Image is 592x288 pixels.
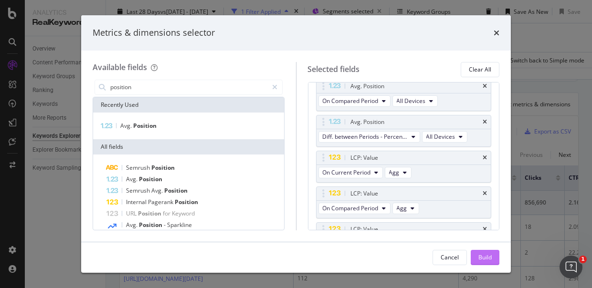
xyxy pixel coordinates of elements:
[318,131,420,143] button: Diff. between Periods - Percentage
[579,256,587,263] span: 1
[323,168,371,176] span: On Current Period
[469,65,491,73] div: Clear All
[120,122,133,130] span: Avg.
[93,97,284,113] div: Recently Used
[422,131,467,143] button: All Devices
[163,209,172,217] span: for
[483,155,487,161] div: times
[164,186,188,195] span: Position
[323,97,379,105] span: On Compared Period
[318,95,391,107] button: On Compared Period
[175,198,198,206] span: Position
[308,64,360,75] div: Selected fields
[351,82,385,91] div: Avg. Position
[164,221,167,229] span: -
[126,164,151,172] span: Semrush
[172,209,195,217] span: Keyword
[151,186,164,195] span: Avg.
[316,115,492,147] div: Avg. PositiontimesDiff. between Periods - PercentageAll Devices
[93,139,284,154] div: All fields
[351,189,379,198] div: LCP: Value
[385,167,412,178] button: Agg
[126,186,151,195] span: Semrush
[389,168,400,176] span: Agg
[392,203,419,214] button: Agg
[316,79,492,111] div: Avg. PositiontimesOn Compared PeriodAll Devices
[139,175,162,183] span: Position
[148,198,175,206] span: Pagerank
[483,191,487,196] div: times
[351,153,379,163] div: LCP: Value
[494,27,499,39] div: times
[478,253,492,261] div: Build
[126,175,139,183] span: Avg.
[392,95,438,107] button: All Devices
[397,204,407,212] span: Agg
[133,122,157,130] span: Position
[351,117,385,127] div: Avg. Position
[93,27,215,39] div: Metrics & dimensions selector
[471,250,499,265] button: Build
[560,256,582,278] iframe: Intercom live chat
[426,133,455,141] span: All Devices
[397,97,426,105] span: All Devices
[126,198,148,206] span: Internal
[461,62,499,77] button: Clear All
[139,221,164,229] span: Position
[483,83,487,89] div: times
[323,204,379,212] span: On Compared Period
[441,253,459,261] div: Cancel
[167,221,192,229] span: Sparkline
[316,151,492,183] div: LCP: ValuetimesOn Current PeriodAgg
[126,221,139,229] span: Avg.
[316,186,492,218] div: LCP: ValuetimesOn Compared PeriodAgg
[318,167,383,178] button: On Current Period
[483,226,487,232] div: times
[323,133,408,141] span: Diff. between Periods - Percentage
[109,80,268,94] input: Search by field name
[433,250,467,265] button: Cancel
[318,203,391,214] button: On Compared Period
[351,225,379,234] div: LCP: Value
[93,62,147,72] div: Available fields
[81,15,511,273] div: modal
[316,222,492,254] div: LCP: ValuetimesDiff. between Periods - PercentageAgg
[126,209,138,217] span: URL
[483,119,487,125] div: times
[138,209,163,217] span: Position
[151,164,175,172] span: Position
